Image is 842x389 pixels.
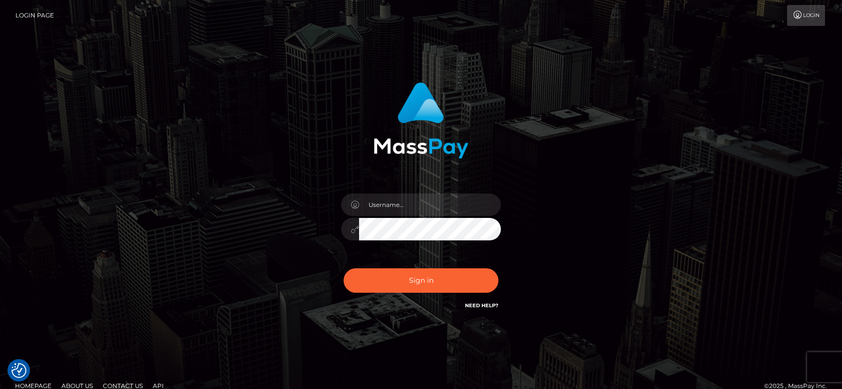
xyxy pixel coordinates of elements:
img: Revisit consent button [11,363,26,378]
a: Login Page [15,5,54,26]
button: Consent Preferences [11,363,26,378]
input: Username... [359,194,501,216]
a: Login [787,5,825,26]
a: Need Help? [465,302,498,309]
img: MassPay Login [374,82,468,159]
button: Sign in [344,268,498,293]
